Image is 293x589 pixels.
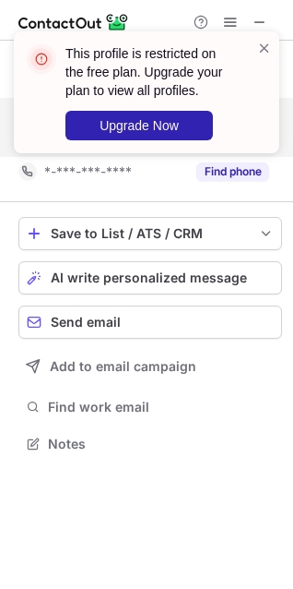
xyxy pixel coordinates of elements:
button: Add to email campaign [18,350,282,383]
header: This profile is restricted on the free plan. Upgrade your plan to view all profiles. [65,44,235,100]
button: Notes [18,431,282,457]
span: Add to email campaign [50,359,196,374]
div: Save to List / ATS / CRM [51,226,250,241]
img: error [27,44,56,74]
button: Find work email [18,394,282,420]
button: save-profile-one-click [18,217,282,250]
span: AI write personalized message [51,270,247,285]
span: Find work email [48,399,275,415]
button: AI write personalized message [18,261,282,294]
button: Send email [18,306,282,339]
img: ContactOut v5.3.10 [18,11,129,33]
span: Upgrade Now [100,118,179,133]
span: Send email [51,315,121,330]
button: Upgrade Now [65,111,213,140]
span: Notes [48,436,275,452]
